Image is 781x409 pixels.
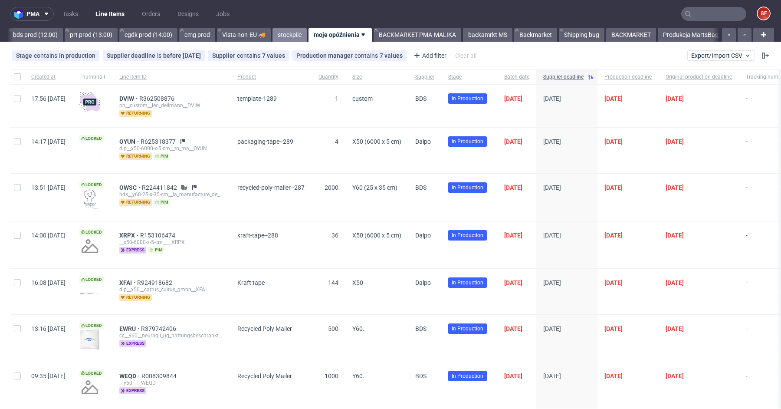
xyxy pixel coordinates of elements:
img: version_two_editor_design [79,151,100,154]
a: Designs [172,7,204,21]
span: Export/Import CSV [691,52,751,59]
span: [DATE] [604,279,623,286]
span: pim [154,199,170,206]
span: Production deadline [604,73,652,81]
span: 1 [335,95,338,102]
span: [DATE] [666,373,684,379]
a: moje opóźnienia [308,28,372,42]
div: In production [59,52,95,59]
span: express [119,340,146,347]
img: no_design.png [79,377,100,398]
a: Shipping bug [559,28,604,42]
a: OWSC [119,184,142,191]
span: In Production [452,325,483,333]
span: is [157,52,163,59]
span: R924918682 [137,279,174,286]
a: R008309844 [141,373,178,379]
span: In Production [452,138,483,145]
span: [DATE] [543,373,561,379]
span: 16:08 [DATE] [31,279,66,286]
a: DVIW [119,95,139,102]
span: In Production [452,231,483,239]
span: R362508876 [139,95,176,102]
span: 2000 [325,184,338,191]
span: Created at [31,73,66,81]
div: 7 values [262,52,285,59]
span: returning [119,110,152,117]
span: express [119,247,146,254]
span: pim [154,153,170,160]
span: OYUN [119,138,141,145]
span: [DATE] [604,95,623,102]
span: [DATE] [504,95,522,102]
a: R379742406 [141,325,178,332]
span: R224411842 [142,184,179,191]
div: __y60____WEQD [119,379,223,386]
a: Jobs [211,7,235,21]
span: [DATE] [543,279,561,286]
span: Locked [79,229,104,236]
span: Quantity [318,73,338,81]
span: [DATE] [543,232,561,239]
a: Backmarket [514,28,557,42]
span: In Production [452,95,483,102]
span: Locked [79,322,104,329]
span: [DATE] [504,279,522,286]
span: custom [352,95,373,102]
span: recycled-poly-mailer--287 [237,184,305,191]
span: Dalpo [415,232,431,239]
span: XRPX [119,232,140,239]
a: Vista non-EU 🚚 [217,28,271,42]
a: XFAI [119,279,137,286]
span: Recycled Poly Mailer [237,373,292,379]
span: [DATE] [504,325,522,332]
span: 144 [328,279,338,286]
span: [DATE] [604,232,623,239]
span: 13:16 [DATE] [31,325,66,332]
span: [DATE] [604,184,623,191]
span: 14:17 [DATE] [31,138,66,145]
span: BDS [415,95,427,102]
span: Y60. [352,373,364,379]
span: Stage [16,52,34,59]
div: __x50-6000-x-5-cm____XRPX [119,239,223,246]
span: [DATE] [666,232,684,239]
div: Clear all [453,49,478,62]
span: returning [119,153,152,160]
span: [DATE] [666,95,684,102]
span: Dalpo [415,279,431,286]
span: pim [148,247,164,254]
a: backamrkt MS [463,28,512,42]
span: Size [352,73,401,81]
span: express [119,387,146,394]
span: [DATE] [604,325,623,332]
span: Recycled Poly Mailer [237,325,292,332]
a: egdk prod (14:00) [119,28,177,42]
a: R625318377 [141,138,177,145]
span: kraft-tape--288 [237,232,278,239]
span: Kraft tape [237,279,265,286]
a: Tasks [57,7,83,21]
span: In Production [452,184,483,191]
span: [DATE] [604,138,623,145]
a: R153106474 [140,232,177,239]
span: [DATE] [666,325,684,332]
span: Locked [79,135,104,142]
span: BDS [415,184,427,191]
span: Dalpo [415,138,431,145]
span: Stage [448,73,490,81]
a: EWRU [119,325,141,332]
span: template-1289 [237,95,277,102]
span: Supplier [415,73,434,81]
span: returning [119,199,152,206]
span: 500 [328,325,338,332]
span: 14:00 [DATE] [31,232,66,239]
span: Production manager [296,52,354,59]
span: [DATE] [504,373,522,379]
span: packaging-tape--289 [237,138,293,145]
